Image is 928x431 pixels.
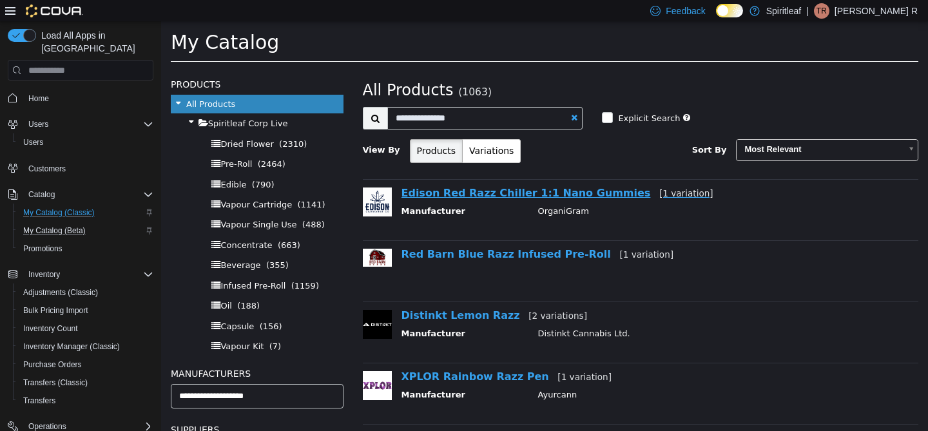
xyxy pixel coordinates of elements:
span: Catalog [23,187,153,202]
a: Users [18,135,48,150]
small: [2 variations] [367,289,426,300]
span: Users [23,117,153,132]
a: Inventory Manager (Classic) [18,339,125,354]
p: Spiritleaf [766,3,801,19]
img: 150 [202,289,231,318]
small: [1 variation] [458,228,512,238]
small: [1 variation] [498,167,552,177]
span: Edible [59,158,85,168]
span: (156) [99,300,121,310]
span: Most Relevant [575,119,740,139]
button: Customers [3,159,159,178]
span: Users [18,135,153,150]
span: Adjustments (Classic) [18,285,153,300]
span: (355) [105,239,128,249]
span: Purchase Orders [18,357,153,372]
span: Inventory Manager (Classic) [23,341,120,352]
button: Users [23,117,53,132]
button: Bulk Pricing Import [13,302,159,320]
button: My Catalog (Classic) [13,204,159,222]
a: Home [23,91,54,106]
span: All Products [202,60,293,78]
span: Bulk Pricing Import [18,303,153,318]
label: Explicit Search [454,91,519,104]
span: Catalog [28,189,55,200]
a: Adjustments (Classic) [18,285,103,300]
span: Vapour Single Use [59,198,135,208]
img: 150 [202,166,231,195]
a: Distinkt Lemon Razz[2 variations] [240,288,426,300]
p: | [806,3,809,19]
span: Transfers (Classic) [23,378,88,388]
button: Variations [301,118,360,142]
span: Concentrate [59,219,111,229]
span: Beverage [59,239,99,249]
button: Users [13,133,159,151]
span: TR [817,3,827,19]
span: Inventory Count [18,321,153,336]
span: Transfers (Classic) [18,375,153,390]
button: Home [3,88,159,107]
p: [PERSON_NAME] R [835,3,918,19]
input: Dark Mode [716,4,743,17]
span: Inventory [23,267,153,282]
span: My Catalog (Beta) [18,223,153,238]
button: Adjustments (Classic) [13,283,159,302]
h5: Products [10,55,182,71]
span: Adjustments (Classic) [23,287,98,298]
span: (1141) [136,178,164,188]
td: Ayurcann [367,367,748,383]
a: Purchase Orders [18,357,87,372]
button: Transfers [13,392,159,410]
a: Transfers [18,393,61,408]
span: (2464) [97,138,124,148]
button: Users [3,115,159,133]
span: Transfers [23,396,55,406]
span: Home [28,93,49,104]
img: 150 [202,227,231,245]
a: Inventory Count [18,321,83,336]
span: Inventory [28,269,60,280]
span: View By [202,124,239,133]
a: My Catalog (Beta) [18,223,91,238]
span: (488) [141,198,164,208]
span: Oil [59,280,70,289]
button: Inventory [3,265,159,283]
a: Bulk Pricing Import [18,303,93,318]
span: Customers [23,160,153,177]
button: Transfers (Classic) [13,374,159,392]
span: Users [28,119,48,129]
span: Inventory Manager (Classic) [18,339,153,354]
span: (7) [108,320,120,330]
span: Load All Apps in [GEOGRAPHIC_DATA] [36,29,153,55]
button: Products [249,118,302,142]
span: Vapour Cartridge [59,178,131,188]
span: Dried Flower [59,118,112,128]
img: 150 [202,350,231,379]
a: Promotions [18,241,68,256]
a: My Catalog (Classic) [18,205,100,220]
td: Distinkt Cannabis Ltd. [367,306,748,322]
span: (188) [76,280,99,289]
span: Pre-Roll [59,138,91,148]
span: Bulk Pricing Import [23,305,88,316]
small: [1 variation] [396,350,450,361]
span: My Catalog [10,10,118,32]
span: Spiritleaf Corp Live [47,97,127,107]
span: All Products [25,78,74,88]
a: Customers [23,161,71,177]
button: Inventory Manager (Classic) [13,338,159,356]
span: Promotions [18,241,153,256]
button: Purchase Orders [13,356,159,374]
span: Home [23,90,153,106]
span: (663) [117,219,139,229]
div: Trista R [814,3,829,19]
button: Catalog [23,187,60,202]
span: Vapour Kit [59,320,102,330]
span: Infused Pre-Roll [59,260,124,269]
a: Red Barn Blue Razz Infused Pre-Roll[1 variation] [240,227,513,239]
h5: Suppliers [10,401,182,416]
span: Inventory Count [23,323,78,334]
span: (2310) [118,118,146,128]
th: Manufacturer [240,306,367,322]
